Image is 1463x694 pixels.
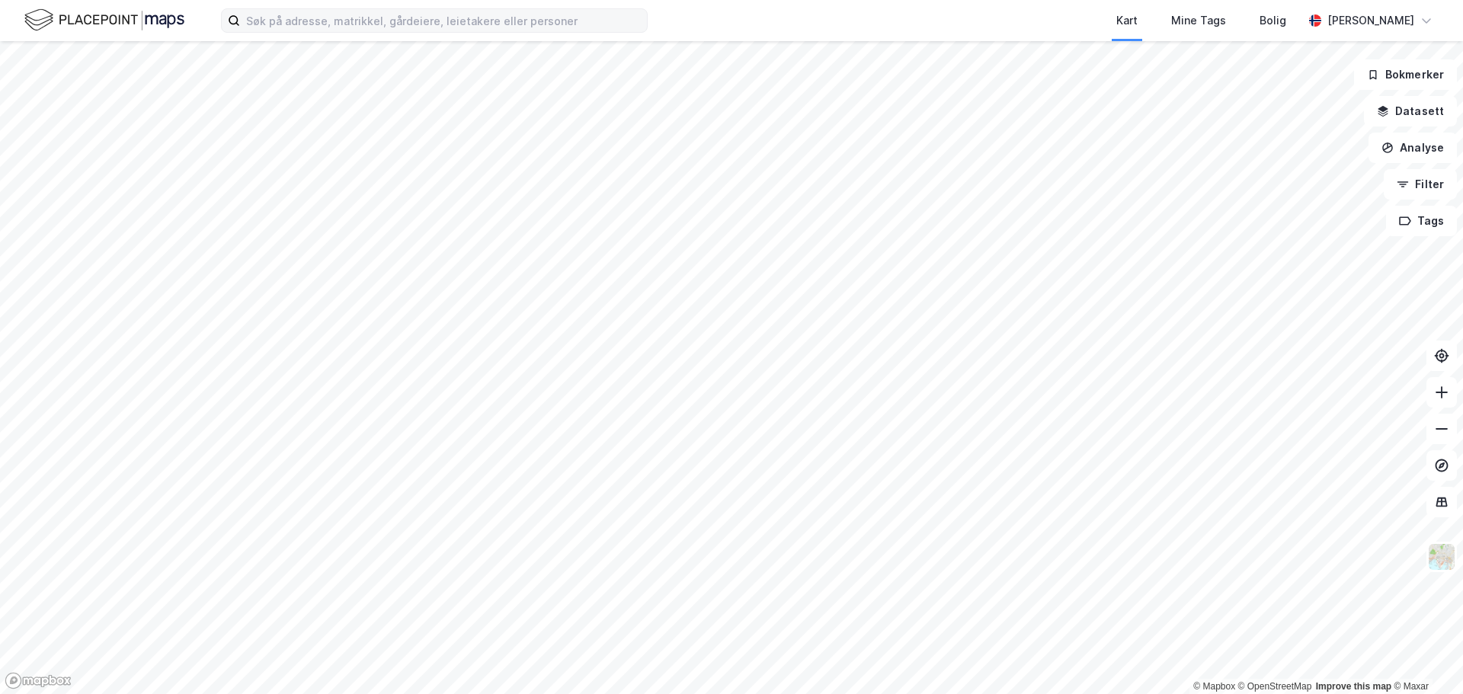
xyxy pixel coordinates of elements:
input: Søk på adresse, matrikkel, gårdeiere, leietakere eller personer [240,9,647,32]
div: Kart [1116,11,1138,30]
button: Bokmerker [1354,59,1457,90]
div: [PERSON_NAME] [1327,11,1414,30]
img: Z [1427,542,1456,571]
a: OpenStreetMap [1238,681,1312,692]
div: Bolig [1260,11,1286,30]
button: Analyse [1369,133,1457,163]
a: Mapbox homepage [5,672,72,689]
a: Improve this map [1316,681,1391,692]
div: Mine Tags [1171,11,1226,30]
button: Filter [1384,169,1457,200]
a: Mapbox [1193,681,1235,692]
iframe: Chat Widget [1387,621,1463,694]
button: Tags [1386,206,1457,236]
img: logo.f888ab2527a4732fd821a326f86c7f29.svg [24,7,184,34]
button: Datasett [1364,96,1457,126]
